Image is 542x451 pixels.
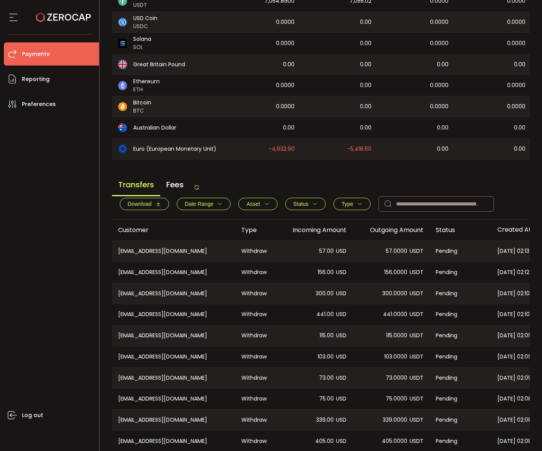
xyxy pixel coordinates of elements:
[318,352,334,361] span: 103.00
[133,99,151,107] span: Bitcoin
[128,201,152,207] span: Download
[22,49,50,60] span: Payments
[112,389,235,410] div: [EMAIL_ADDRESS][DOMAIN_NAME]
[118,39,127,48] img: sol_portfolio.png
[336,352,346,361] span: USD
[118,102,127,111] img: btc_portfolio.svg
[336,247,346,256] span: USD
[283,60,294,69] span: 0.00
[497,374,539,382] span: [DATE] 02:09:05
[360,18,371,27] span: 0.00
[333,198,370,210] button: Type
[160,174,190,195] span: Fees
[507,81,525,90] span: 0.0000
[336,394,346,403] span: USD
[504,414,542,451] iframe: Chat Widget
[133,14,157,22] span: USD Coin
[22,99,56,110] span: Preferences
[336,416,346,424] span: USD
[410,289,423,298] span: USDT
[319,394,334,403] span: 75.00
[384,268,407,277] span: 156.0000
[112,241,235,261] div: [EMAIL_ADDRESS][DOMAIN_NAME]
[497,352,539,361] span: [DATE] 02:09:26
[436,437,457,446] span: Pending
[235,368,276,388] div: Withdraw
[319,247,334,256] span: 57.00
[436,352,457,361] span: Pending
[437,145,448,153] span: 0.00
[430,39,448,48] span: 0.0000
[316,310,334,319] span: 441.00
[22,74,50,85] span: Reporting
[22,410,43,421] span: Log out
[436,289,457,298] span: Pending
[315,437,334,446] span: 405.00
[112,346,235,367] div: [EMAIL_ADDRESS][DOMAIN_NAME]
[410,310,423,319] span: USDT
[353,225,430,234] div: Outgoing Amount
[112,304,235,325] div: [EMAIL_ADDRESS][DOMAIN_NAME]
[336,331,346,340] span: USD
[436,374,457,382] span: Pending
[507,102,525,111] span: 0.0000
[235,283,276,304] div: Withdraw
[118,144,127,153] img: eur_portfolio.svg
[336,437,346,446] span: USD
[410,374,423,382] span: USDT
[235,262,276,283] div: Withdraw
[410,416,423,424] span: USDT
[436,268,457,277] span: Pending
[386,331,407,340] span: 115.0000
[436,247,457,256] span: Pending
[410,331,423,340] span: USDT
[341,201,353,207] span: Type
[410,352,423,361] span: USDT
[383,416,407,424] span: 339.0000
[430,81,448,90] span: 0.0000
[133,22,157,30] span: USDC
[497,394,540,403] span: [DATE] 02:08:47
[185,201,214,207] span: Date Range
[118,81,127,90] img: eth_portfolio.svg
[133,86,160,94] span: ETH
[384,352,407,361] span: 103.0000
[386,247,407,256] span: 57.0000
[276,39,294,48] span: 0.0000
[316,289,334,298] span: 300.00
[133,43,151,51] span: SOL
[112,368,235,388] div: [EMAIL_ADDRESS][DOMAIN_NAME]
[238,198,277,210] button: Asset
[293,201,309,207] span: Status
[497,416,539,424] span: [DATE] 02:08:26
[112,262,235,283] div: [EMAIL_ADDRESS][DOMAIN_NAME]
[112,174,160,196] span: Transfers
[336,268,346,277] span: USD
[133,35,151,43] span: Solana
[430,18,448,27] span: 0.0000
[410,394,423,403] span: USDT
[382,289,407,298] span: 300.0000
[507,18,525,27] span: 0.0000
[436,310,457,319] span: Pending
[360,39,371,48] span: 0.00
[382,437,407,446] span: 405.0000
[133,124,176,132] span: Australian Dollar
[497,289,537,298] span: [DATE] 02:10:26
[410,268,423,277] span: USDT
[436,331,457,340] span: Pending
[112,325,235,346] div: [EMAIL_ADDRESS][DOMAIN_NAME]
[133,61,185,69] span: Great Britain Pound
[283,123,294,132] span: 0.00
[235,241,276,261] div: Withdraw
[235,325,276,346] div: Withdraw
[360,102,371,111] span: 0.00
[514,145,525,153] span: 0.00
[497,437,539,446] span: [DATE] 02:08:02
[118,123,127,132] img: aud_portfolio.svg
[410,247,423,256] span: USDT
[235,225,276,234] div: Type
[112,225,235,234] div: Customer
[133,77,160,86] span: Ethereum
